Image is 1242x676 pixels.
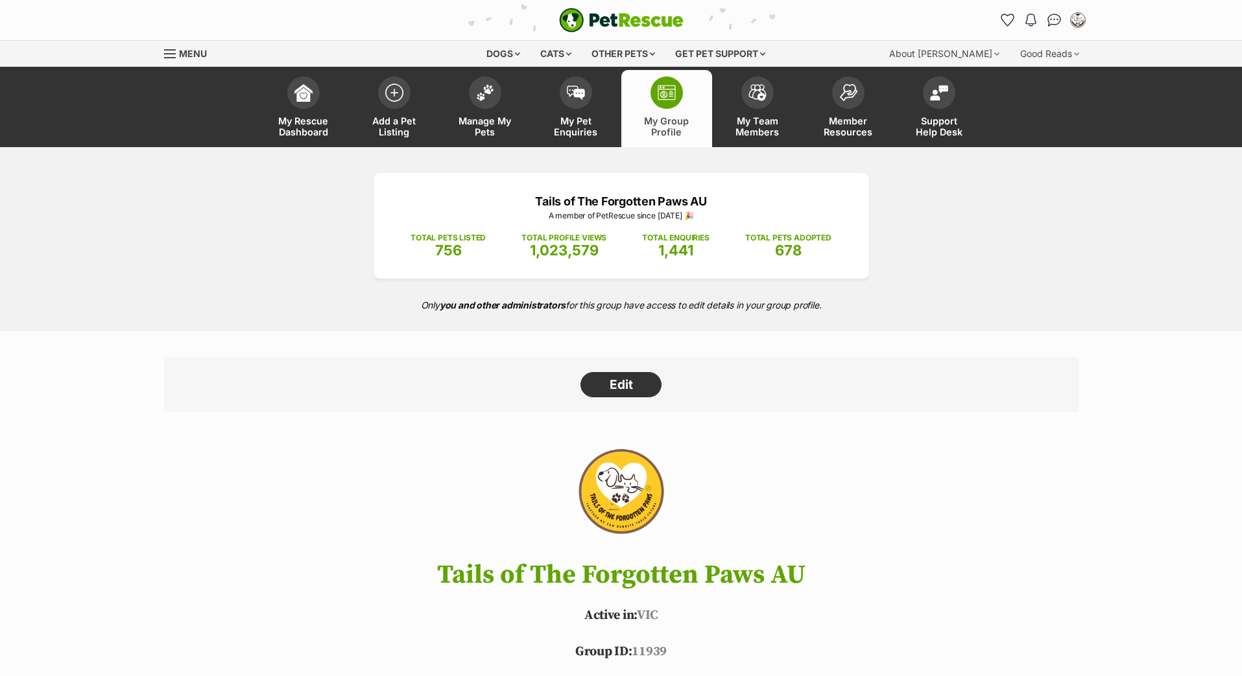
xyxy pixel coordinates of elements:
span: Manage My Pets [456,115,514,137]
div: Get pet support [666,41,774,67]
span: 1,023,579 [530,242,599,259]
span: My Rescue Dashboard [274,115,333,137]
p: A member of PetRescue since [DATE] 🎉 [393,210,850,222]
a: My Rescue Dashboard [258,70,349,147]
ul: Account quick links [997,10,1088,30]
img: member-resources-icon-8e73f808a243e03378d46382f2149f9095a855e16c252ad45f914b54edf8863c.svg [839,84,857,101]
span: My Pet Enquiries [547,115,605,137]
img: Tails of The Forgotten Paws AU [547,438,695,548]
p: VIC [145,606,1098,625]
div: About [PERSON_NAME] [880,41,1009,67]
div: Good Reads [1011,41,1088,67]
a: My Pet Enquiries [531,70,621,147]
p: Tails of The Forgotten Paws AU [393,192,850,210]
img: team-members-icon-5396bd8760b3fe7c0b43da4ab00e1e3bb1a5d9ba89233759b79545d2d3fc5d0d.svg [748,84,767,101]
img: notifications-46538b983faf8c2785f20acdc204bb7945ddae34d4c08c2a6579f10ce5e182be.svg [1025,14,1036,27]
img: pet-enquiries-icon-7e3ad2cf08bfb03b45e93fb7055b45f3efa6380592205ae92323e6603595dc1f.svg [567,86,585,100]
span: 678 [775,242,802,259]
span: Active in: [584,607,637,624]
button: My account [1068,10,1088,30]
a: Member Resources [803,70,894,147]
img: group-profile-icon-3fa3cf56718a62981997c0bc7e787c4b2cf8bcc04b72c1350f741eb67cf2f40e.svg [658,85,676,100]
a: Add a Pet Listing [349,70,440,147]
a: PetRescue [559,8,684,32]
img: help-desk-icon-fdf02630f3aa405de69fd3d07c3f3aa587a6932b1a1747fa1d2bba05be0121f9.svg [930,85,948,100]
p: TOTAL PETS LISTED [411,232,486,244]
p: TOTAL ENQUIRIES [642,232,709,244]
div: Dogs [477,41,529,67]
a: Edit [580,372,662,398]
span: My Group Profile [638,115,696,137]
img: manage-my-pets-icon-02211641906a0b7f246fdf0571729dbe1e7629f14944591b6c1af311fb30b64b.svg [476,84,494,101]
a: Favourites [997,10,1018,30]
a: My Group Profile [621,70,712,147]
a: Conversations [1044,10,1065,30]
img: logo-e224e6f780fb5917bec1dbf3a21bbac754714ae5b6737aabdf751b685950b380.svg [559,8,684,32]
span: Menu [179,48,207,59]
a: Support Help Desk [894,70,985,147]
img: dashboard-icon-eb2f2d2d3e046f16d808141f083e7271f6b2e854fb5c12c21221c1fb7104beca.svg [294,84,313,102]
img: Tails of The Forgotten Paws AU profile pic [1071,14,1084,27]
a: My Team Members [712,70,803,147]
button: Notifications [1021,10,1042,30]
span: Group ID: [575,644,632,660]
a: Menu [164,41,216,64]
span: Add a Pet Listing [365,115,424,137]
span: Member Resources [819,115,878,137]
img: add-pet-listing-icon-0afa8454b4691262ce3f59096e99ab1cd57d4a30225e0717b998d2c9b9846f56.svg [385,84,403,102]
div: Other pets [582,41,664,67]
span: 756 [435,242,462,259]
strong: you and other administrators [440,299,566,310]
div: Cats [531,41,580,67]
a: Manage My Pets [440,70,531,147]
span: My Team Members [728,115,787,137]
span: Support Help Desk [910,115,968,137]
img: chat-41dd97257d64d25036548639549fe6c8038ab92f7586957e7f3b1b290dea8141.svg [1047,14,1061,27]
h1: Tails of The Forgotten Paws AU [145,561,1098,589]
p: TOTAL PROFILE VIEWS [521,232,606,244]
p: 11939 [145,642,1098,662]
p: TOTAL PETS ADOPTED [745,232,831,244]
span: 1,441 [658,242,693,259]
